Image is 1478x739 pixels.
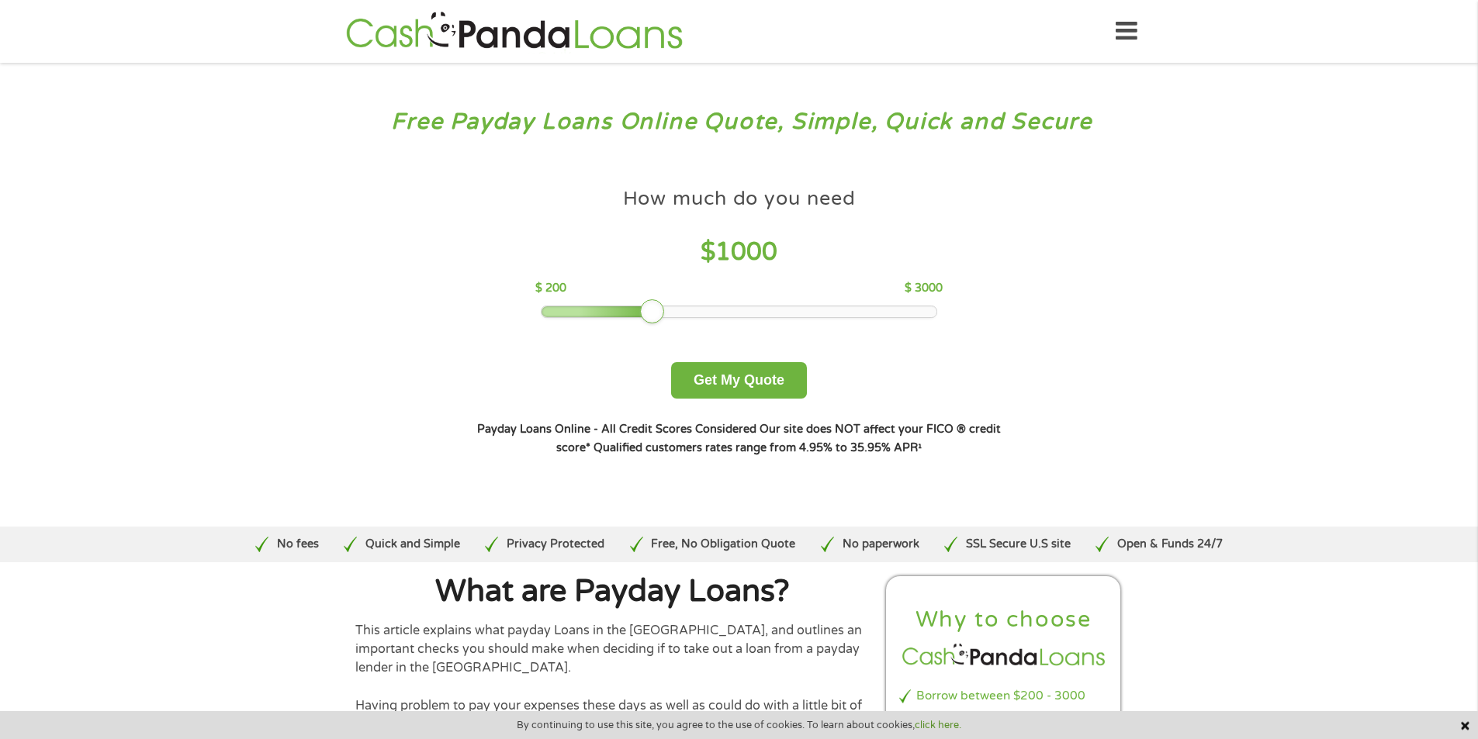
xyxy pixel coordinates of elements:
button: Get My Quote [671,362,807,399]
h2: Why to choose [899,606,1109,634]
h3: Free Payday Loans Online Quote, Simple, Quick and Secure [45,108,1434,136]
p: This article explains what payday Loans in the [GEOGRAPHIC_DATA], and outlines an important check... [355,621,871,678]
strong: Our site does NOT affect your FICO ® credit score* [556,423,1001,454]
p: SSL Secure U.S site [966,536,1071,553]
p: Privacy Protected [507,536,604,553]
p: $ 3000 [905,280,943,297]
p: $ 200 [535,280,566,297]
span: By continuing to use this site, you agree to the use of cookies. To learn about cookies, [517,720,961,730]
p: No fees [277,536,319,553]
h4: $ [535,237,943,268]
p: Free, No Obligation Quote [651,536,795,553]
strong: Qualified customers rates range from 4.95% to 35.95% APR¹ [594,441,922,454]
h4: How much do you need [623,186,856,212]
a: click here. [915,719,961,731]
p: Having problem to pay your expenses these days as well as could do with a little bit of cash to l... [355,696,871,734]
strong: Payday Loans Online - All Credit Scores Considered [477,423,756,436]
li: Borrow between $200 - 3000 [899,687,1109,705]
p: Quick and Simple [365,536,460,553]
span: 1000 [715,237,777,267]
p: No paperwork [843,536,919,553]
h1: What are Payday Loans? [355,576,871,607]
p: Open & Funds 24/7 [1117,536,1223,553]
img: GetLoanNow Logo [341,9,687,54]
